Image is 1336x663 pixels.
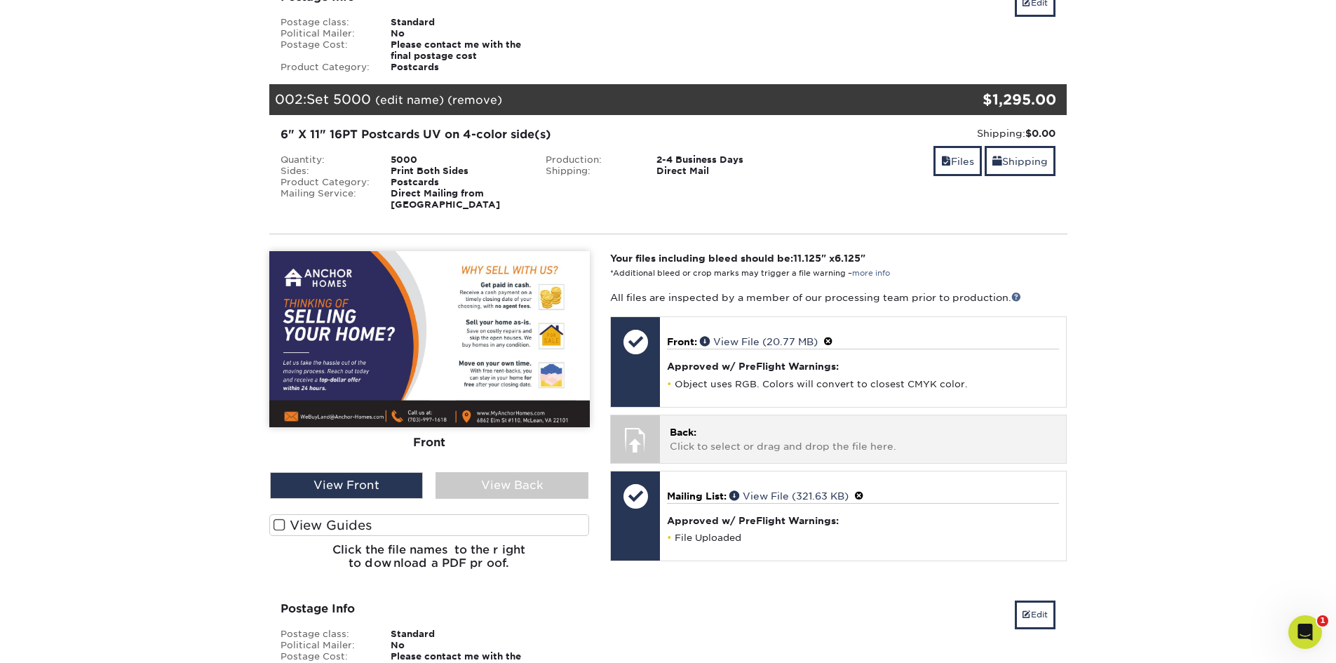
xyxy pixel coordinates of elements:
div: 6" X 11" 16PT Postcards UV on 4-color side(s) [281,126,790,143]
div: Standard [380,17,535,28]
a: Edit [1015,601,1055,629]
div: Postage class: [270,17,381,28]
span: Set 5000 [306,91,371,107]
p: All files are inspected by a member of our processing team prior to production. [610,290,1067,304]
span: 1 [1317,615,1328,627]
div: Postage class: [270,629,381,640]
div: Sides: [270,166,381,177]
h6: Click the file names to the right to download a PDF proof. [269,543,590,581]
strong: Your files including bleed should be: " x " [610,253,865,264]
span: 6.125 [835,253,861,264]
li: Object uses RGB. Colors will convert to closest CMYK color. [667,378,1059,390]
a: View File (20.77 MB) [700,336,818,347]
div: Direct Mailing from [GEOGRAPHIC_DATA] [380,188,535,210]
div: $1,295.00 [934,89,1057,110]
h4: Approved w/ PreFlight Warnings: [667,361,1059,372]
div: View Front [270,472,423,499]
div: Product Category: [270,62,381,73]
label: View Guides [269,514,590,536]
span: Front: [667,336,697,347]
div: Political Mailer: [270,28,381,39]
h4: Approved w/ PreFlight Warnings: [667,515,1059,526]
small: *Additional bleed or crop marks may trigger a file warning – [610,269,890,278]
div: Front [269,427,590,458]
a: (edit name) [375,93,444,107]
strong: $0.00 [1025,128,1055,139]
div: Shipping: [535,166,646,177]
span: Mailing List: [667,490,727,502]
div: Product Category: [270,177,381,188]
div: Political Mailer: [270,640,381,651]
a: Files [933,146,982,176]
div: 5000 [380,154,535,166]
span: 11.125 [793,253,821,264]
span: Edit [1023,610,1031,620]
a: Shipping [985,146,1055,176]
div: Print Both Sides [380,166,535,177]
div: Please contact me with the final postage cost [380,39,535,62]
div: Postage Info [281,601,790,617]
span: files [941,156,951,167]
div: View Back [436,472,588,499]
iframe: Intercom live chat [1288,615,1322,649]
div: Shipping: [811,126,1056,140]
div: Postcards [380,62,535,73]
div: 002: [269,84,934,115]
span: shipping [992,156,1002,167]
li: File Uploaded [667,532,1059,544]
a: (remove) [447,93,502,107]
div: Production: [535,154,646,166]
div: 2-4 Business Days [646,154,801,166]
div: No [380,640,535,651]
a: more info [852,269,890,278]
div: Postcards [380,177,535,188]
p: Click to select or drag and drop the file here. [670,425,1056,454]
span: Back: [670,427,696,438]
div: Mailing Service: [270,188,381,210]
div: Quantity: [270,154,381,166]
div: Direct Mail [646,166,801,177]
div: No [380,28,535,39]
div: Standard [380,629,535,640]
a: View File (321.63 KB) [729,490,849,502]
div: Postage Cost: [270,39,381,62]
